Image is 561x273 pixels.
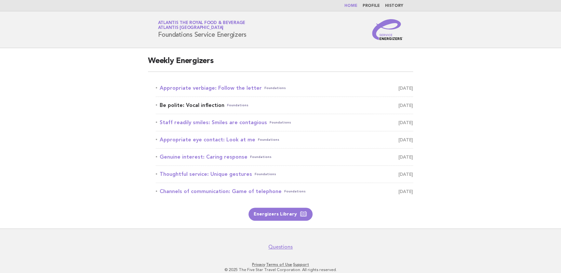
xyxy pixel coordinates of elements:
span: Foundations [255,170,276,179]
a: Atlantis the Royal Food & BeverageAtlantis [GEOGRAPHIC_DATA] [158,21,246,30]
span: Foundations [264,84,286,93]
span: [DATE] [398,152,413,162]
a: Profile [363,4,380,8]
a: Privacy [252,262,265,267]
span: [DATE] [398,118,413,127]
a: Thoughtful service: Unique gesturesFoundations [DATE] [156,170,413,179]
span: [DATE] [398,101,413,110]
a: Energizers Library [248,208,313,221]
img: Service Energizers [372,19,403,40]
span: Atlantis [GEOGRAPHIC_DATA] [158,26,224,30]
a: History [385,4,403,8]
span: Foundations [250,152,272,162]
span: Foundations [270,118,291,127]
a: Home [344,4,357,8]
a: Channels of communication: Game of telephoneFoundations [DATE] [156,187,413,196]
span: Foundations [284,187,306,196]
a: Questions [268,244,293,250]
a: Appropriate verbiage: Follow the letterFoundations [DATE] [156,84,413,93]
a: Appropriate eye contact: Look at meFoundations [DATE] [156,135,413,144]
h1: Foundations Service Energizers [158,21,247,38]
span: [DATE] [398,84,413,93]
a: Terms of Use [266,262,292,267]
h2: Weekly Energizers [148,56,413,72]
span: Foundations [258,135,279,144]
p: · · [82,262,480,267]
span: Foundations [227,101,248,110]
p: © 2025 The Five Star Travel Corporation. All rights reserved. [82,267,480,272]
a: Genuine interest: Caring responseFoundations [DATE] [156,152,413,162]
span: [DATE] [398,135,413,144]
span: [DATE] [398,170,413,179]
a: Support [293,262,309,267]
a: Be polite: Vocal inflectionFoundations [DATE] [156,101,413,110]
a: Staff readily smiles: Smiles are contagiousFoundations [DATE] [156,118,413,127]
span: [DATE] [398,187,413,196]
